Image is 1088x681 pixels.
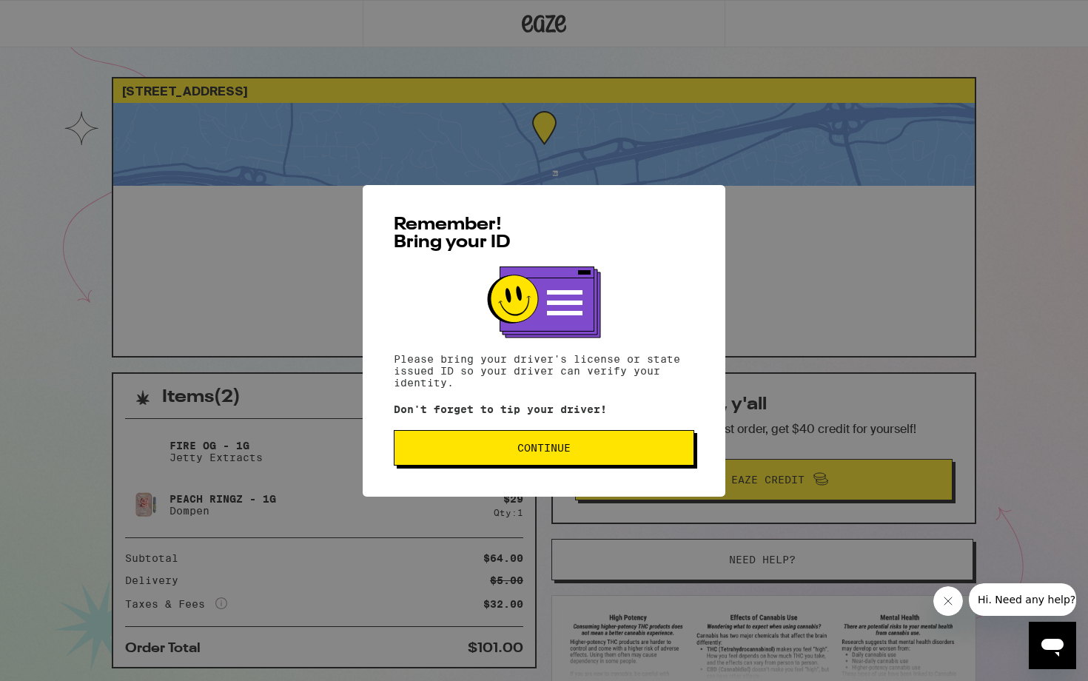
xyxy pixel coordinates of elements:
iframe: Message from company [969,583,1076,616]
button: Continue [394,430,694,466]
p: Please bring your driver's license or state issued ID so your driver can verify your identity. [394,353,694,389]
iframe: Button to launch messaging window [1029,622,1076,669]
span: Remember! Bring your ID [394,216,511,252]
p: Don't forget to tip your driver! [394,403,694,415]
span: Continue [517,443,571,453]
iframe: Close message [933,586,963,616]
